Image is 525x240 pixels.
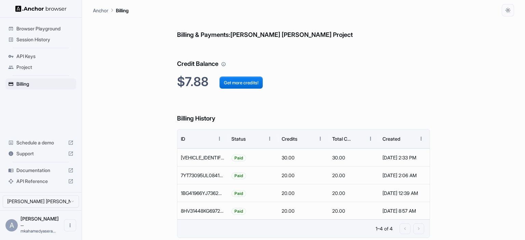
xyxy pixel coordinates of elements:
span: Ahamed Yaser Arafath MK [21,216,59,227]
div: API Keys [5,51,76,62]
div: Billing [5,79,76,89]
h6: Credit Balance [177,45,430,69]
div: 20.00 [329,166,379,184]
div: 49U49255TT0702415 [177,149,228,166]
div: [DATE] 12:39 AM [382,184,426,202]
button: Menu [415,132,427,145]
button: Sort [302,132,314,145]
div: Schedule a demo [5,137,76,148]
p: 1–4 of 4 [376,225,393,232]
svg: Your credit balance will be consumed as you use the API. Visit the usage page to view a breakdown... [221,62,226,67]
div: [DATE] 2:06 AM [382,167,426,184]
div: Support [5,148,76,159]
div: Documentation [5,165,76,176]
span: mkahamedyaserarafath@gmail.com [21,228,56,234]
div: 30.00 [329,149,379,166]
div: [DATE] 8:57 AM [382,202,426,220]
div: A [5,219,18,231]
p: Billing [116,7,129,14]
div: Browser Playground [5,23,76,34]
div: 7YT73095UL084154H [177,166,228,184]
div: 20.00 [278,202,329,220]
span: API Reference [16,178,65,185]
span: Schedule a demo [16,139,65,146]
div: 20.00 [278,184,329,202]
div: [DATE] 2:33 PM [382,149,426,166]
span: Paid [232,149,246,167]
div: Status [231,136,246,142]
p: Anchor [93,7,108,14]
button: Menu [364,132,377,145]
div: 30.00 [278,149,329,166]
div: 1BG41966YJ736224C [177,184,228,202]
h6: Billing History [177,100,430,124]
button: Menu [213,132,226,145]
span: Support [16,150,65,157]
h2: $7.88 [177,74,430,89]
button: Sort [403,132,415,145]
div: 8HV31448KG697224W [177,202,228,220]
div: Created [382,136,400,142]
button: Menu [314,132,326,145]
div: 20.00 [329,184,379,202]
div: 20.00 [278,166,329,184]
div: 20.00 [329,202,379,220]
img: Anchor Logo [15,5,67,12]
span: Documentation [16,167,65,174]
h6: Billing & Payments: [PERSON_NAME] [PERSON_NAME] Project [177,16,430,40]
div: Credits [282,136,297,142]
button: Open menu [64,219,76,231]
span: API Keys [16,53,73,60]
span: Paid [232,202,246,220]
span: Browser Playground [16,25,73,32]
button: Sort [201,132,213,145]
div: Session History [5,34,76,45]
span: Billing [16,81,73,87]
button: Sort [251,132,264,145]
div: Project [5,62,76,73]
div: Total Cost [332,136,352,142]
span: Paid [232,167,246,184]
span: Project [16,64,73,71]
button: Sort [352,132,364,145]
span: Paid [232,185,246,202]
button: Menu [264,132,276,145]
span: Session History [16,36,73,43]
div: API Reference [5,176,76,187]
button: Get more credits! [219,76,263,89]
nav: breadcrumb [93,6,129,14]
div: ID [181,136,185,142]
